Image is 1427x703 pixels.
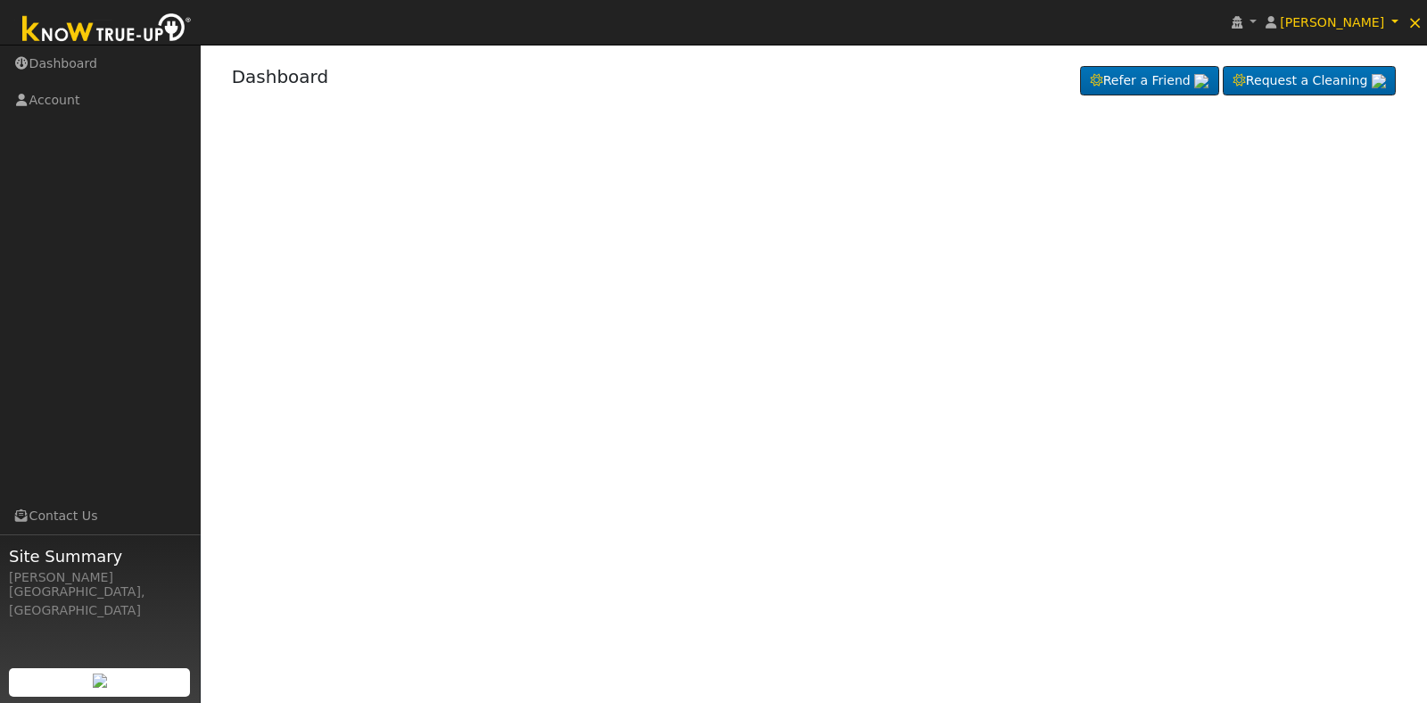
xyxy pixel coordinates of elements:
[1280,15,1384,29] span: [PERSON_NAME]
[1372,74,1386,88] img: retrieve
[232,66,329,87] a: Dashboard
[9,568,191,587] div: [PERSON_NAME]
[1194,74,1208,88] img: retrieve
[93,674,107,688] img: retrieve
[13,10,201,50] img: Know True-Up
[1407,12,1423,33] span: ×
[9,583,191,620] div: [GEOGRAPHIC_DATA], [GEOGRAPHIC_DATA]
[1080,66,1219,96] a: Refer a Friend
[9,544,191,568] span: Site Summary
[1223,66,1396,96] a: Request a Cleaning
